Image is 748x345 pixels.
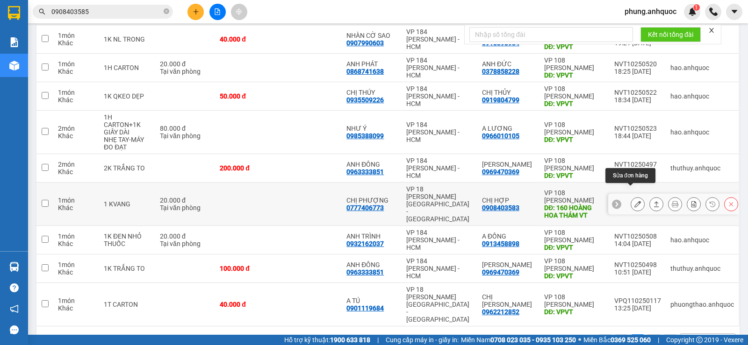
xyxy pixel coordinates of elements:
span: Nhận: [89,9,112,19]
div: NHƯ Ý [346,125,397,132]
div: 1 món [58,89,94,96]
span: caret-down [730,7,739,16]
div: VP 108 [PERSON_NAME] [544,257,605,272]
button: Kết nối tổng đài [640,27,701,42]
div: 1K TRẮNG TO [104,265,151,272]
div: Khác [58,96,94,104]
div: 20.000 đ [160,197,210,204]
span: message [10,325,19,334]
div: VP 184 [PERSON_NAME] - HCM [406,229,473,251]
div: 100.000 đ [220,265,274,272]
div: VP 108 [PERSON_NAME] [544,189,605,204]
div: 80.000 đ [160,125,210,132]
div: 1H CARTON+1K GIẤY DÀI [104,113,151,136]
div: VP 108 [PERSON_NAME] [544,157,605,172]
div: VP 108 [PERSON_NAME] [544,229,605,244]
div: NVT10250508 [614,232,661,240]
span: Kết nối tổng đài [648,29,693,40]
div: NVT10250523 [614,125,661,132]
div: DĐ: 160 HOÀNG HOA THÁM VT [544,204,605,219]
div: ANH ĐÔNG [346,261,397,268]
button: caret-down [726,4,742,20]
div: Khác [58,68,94,75]
span: search [39,8,45,15]
img: phone-icon [709,7,718,16]
div: VP 184 [PERSON_NAME] - HCM [406,257,473,280]
div: hao.anhquoc [670,92,734,100]
div: 0985388099 [346,132,384,140]
strong: 1900 633 818 [330,336,370,344]
div: 1H CARTON [104,64,151,71]
span: Gửi: [8,9,22,19]
div: NVT10250497 [614,161,661,168]
strong: 0369 525 060 [611,336,651,344]
span: Miền Nam [461,335,576,345]
img: warehouse-icon [9,61,19,70]
div: 18:25 [DATE] [614,68,661,75]
div: Khác [58,240,94,247]
div: DĐ: VPVT [544,244,605,251]
img: warehouse-icon [9,262,19,272]
div: 50.000 đ [220,92,274,100]
div: NHẸ TAY-MÁY ĐO ĐẠT [104,136,151,151]
div: Khác [58,204,94,211]
div: A ĐỒNG [482,232,535,240]
div: 0777406773 [346,204,384,211]
div: Khác [58,39,94,47]
div: ANH TRÌNH [346,232,397,240]
span: aim [236,8,242,15]
div: 2 món [58,125,94,132]
div: ANH CƯỜNG [482,161,535,168]
div: 20.000 đ [160,232,210,240]
div: hao.anhquoc [670,64,734,71]
span: close-circle [164,8,169,14]
div: Sửa đơn hàng [631,197,645,211]
div: VP 108 [PERSON_NAME] [544,56,605,71]
div: phuongthao.anhquoc [670,301,734,308]
div: A TÚ [346,297,397,304]
div: VP 184 [PERSON_NAME] - HCM [406,85,473,107]
span: question-circle [10,283,19,292]
div: Khác [58,168,94,176]
div: Khác [58,304,94,312]
div: DĐ: VPVT [544,272,605,280]
div: CHỊ PHƯỢNG [346,197,397,204]
div: Tại văn phòng [160,204,210,211]
div: 0378858228 [482,68,519,75]
div: 2 món [58,161,94,168]
div: 0988927908 [89,53,165,66]
div: 10:51 [DATE] [614,268,661,276]
div: ANH PHÁT [346,60,397,68]
div: NHÀN CỜ SAO [346,32,397,39]
button: plus [187,4,204,20]
div: NVT10250520 [614,60,661,68]
img: logo-vxr [8,6,20,20]
div: VP 184 [PERSON_NAME] - HCM [406,121,473,143]
div: VP 18 [PERSON_NAME][GEOGRAPHIC_DATA] - [GEOGRAPHIC_DATA] [406,185,473,223]
div: 0962212852 [482,308,519,316]
div: 40.000 đ [220,35,274,43]
div: 0935509226 [346,96,384,104]
div: 1K QKEO DẸP [104,92,151,100]
span: | [377,335,379,345]
div: VP 108 [PERSON_NAME] [544,293,605,308]
div: 1 món [58,297,94,304]
div: Khác [58,132,94,140]
div: thuthuy.anhquoc [670,265,734,272]
span: VPNVT [103,66,148,82]
div: 1 món [58,261,94,268]
div: Tại văn phòng [160,68,210,75]
div: VP 184 [PERSON_NAME] - HCM [406,157,473,179]
input: Tìm tên, số ĐT hoặc mã đơn [51,7,162,17]
span: phung.anhquoc [617,6,684,17]
div: 0963333851 [346,268,384,276]
div: NVT10250498 [614,261,661,268]
div: 18:34 [DATE] [614,96,661,104]
div: 1 món [58,197,94,204]
div: NVT10250522 [614,89,661,96]
div: 1 KVANG [104,200,151,208]
div: 0908403583 [482,204,519,211]
div: 14:04 [DATE] [614,240,661,247]
div: thuthuy.anhquoc [670,164,734,172]
div: 1 món [58,232,94,240]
